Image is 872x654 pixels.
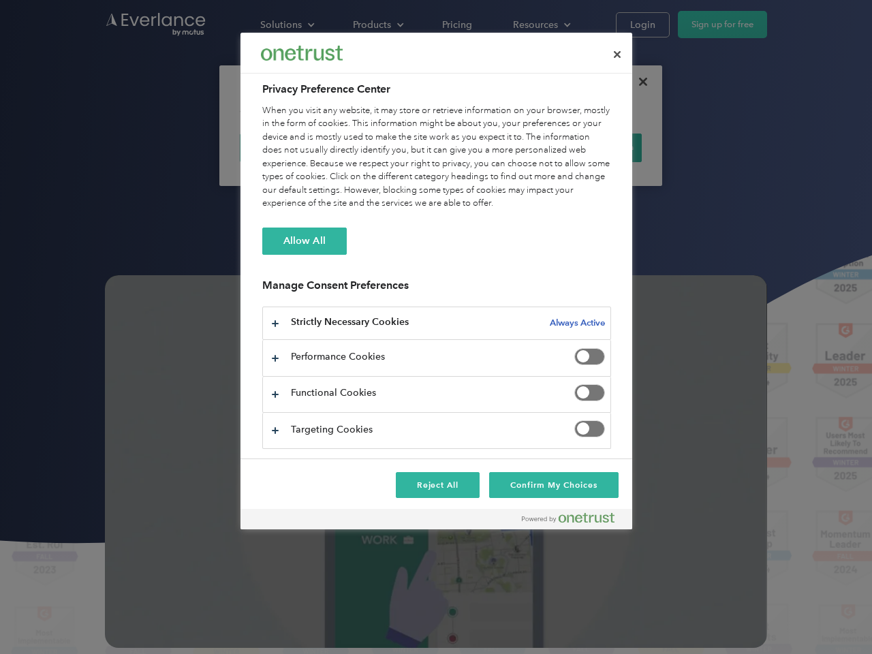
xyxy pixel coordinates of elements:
[240,33,632,529] div: Preference center
[262,104,611,211] div: When you visit any website, it may store or retrieve information on your browser, mostly in the f...
[262,228,347,255] button: Allow All
[262,279,611,300] h3: Manage Consent Preferences
[262,81,611,97] h2: Privacy Preference Center
[261,46,343,60] img: Everlance
[240,33,632,529] div: Privacy Preference Center
[100,81,169,110] input: Submit
[396,472,480,498] button: Reject All
[261,40,343,67] div: Everlance
[522,512,625,529] a: Powered by OneTrust Opens in a new Tab
[522,512,614,523] img: Powered by OneTrust Opens in a new Tab
[602,40,632,69] button: Close
[489,472,618,498] button: Confirm My Choices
